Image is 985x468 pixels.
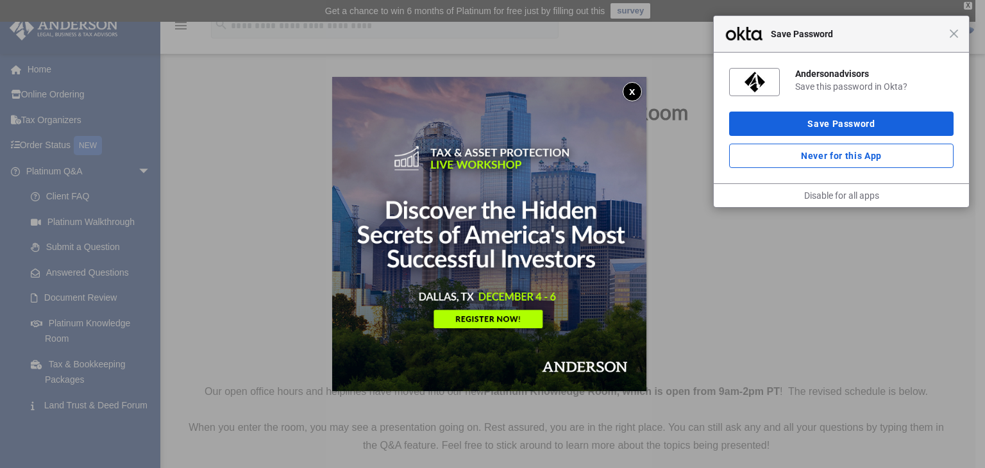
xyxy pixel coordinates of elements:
[795,68,954,79] div: Andersonadvisors
[795,81,954,92] div: Save this password in Okta?
[729,112,954,136] button: Save Password
[623,82,642,101] button: Close
[729,144,954,168] button: Never for this App
[804,190,879,201] a: Disable for all apps
[949,29,959,38] span: Close
[745,72,765,92] img: nr4NPwAAAAZJREFUAwAwEkJbZx1BKgAAAABJRU5ErkJggg==
[764,26,949,42] span: Save Password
